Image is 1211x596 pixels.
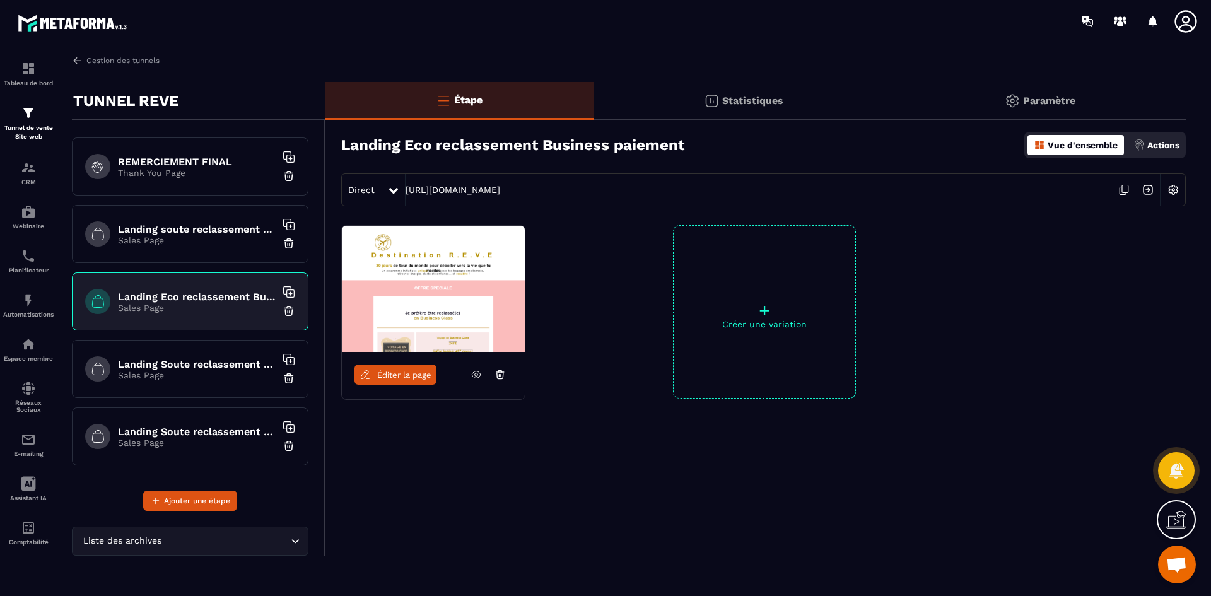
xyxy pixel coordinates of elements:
[21,105,36,120] img: formation
[3,223,54,230] p: Webinaire
[3,79,54,86] p: Tableau de bord
[283,170,295,182] img: trash
[377,370,431,380] span: Éditer la page
[72,55,160,66] a: Gestion des tunnels
[406,185,500,195] a: [URL][DOMAIN_NAME]
[3,355,54,362] p: Espace membre
[3,267,54,274] p: Planificateur
[342,226,525,352] img: image
[3,52,54,96] a: formationformationTableau de bord
[283,237,295,250] img: trash
[118,291,276,303] h6: Landing Eco reclassement Business paiement
[73,88,178,114] p: TUNNEL REVE
[3,539,54,546] p: Comptabilité
[118,370,276,380] p: Sales Page
[118,168,276,178] p: Thank You Page
[3,239,54,283] a: schedulerschedulerPlanificateur
[21,293,36,308] img: automations
[1133,139,1145,151] img: actions.d6e523a2.png
[3,327,54,371] a: automationsautomationsEspace membre
[118,358,276,370] h6: Landing Soute reclassement Eco paiement
[21,160,36,175] img: formation
[3,467,54,511] a: Assistant IA
[21,432,36,447] img: email
[164,534,288,548] input: Search for option
[283,305,295,317] img: trash
[21,248,36,264] img: scheduler
[722,95,783,107] p: Statistiques
[3,423,54,467] a: emailemailE-mailing
[3,450,54,457] p: E-mailing
[118,223,276,235] h6: Landing soute reclassement choix
[3,96,54,151] a: formationformationTunnel de vente Site web
[118,303,276,313] p: Sales Page
[348,185,375,195] span: Direct
[3,311,54,318] p: Automatisations
[1023,95,1075,107] p: Paramètre
[118,235,276,245] p: Sales Page
[1136,178,1160,202] img: arrow-next.bcc2205e.svg
[1005,93,1020,108] img: setting-gr.5f69749f.svg
[118,438,276,448] p: Sales Page
[72,527,308,556] div: Search for option
[674,319,855,329] p: Créer une variation
[341,136,684,154] h3: Landing Eco reclassement Business paiement
[3,283,54,327] a: automationsautomationsAutomatisations
[164,494,230,507] span: Ajouter une étape
[118,426,276,438] h6: Landing Soute reclassement Business paiement
[1161,178,1185,202] img: setting-w.858f3a88.svg
[3,151,54,195] a: formationformationCRM
[3,124,54,141] p: Tunnel de vente Site web
[3,494,54,501] p: Assistant IA
[674,301,855,319] p: +
[80,534,164,548] span: Liste des archives
[3,195,54,239] a: automationsautomationsWebinaire
[354,365,436,385] a: Éditer la page
[18,11,131,35] img: logo
[21,61,36,76] img: formation
[21,204,36,219] img: automations
[1048,140,1118,150] p: Vue d'ensemble
[1147,140,1179,150] p: Actions
[3,511,54,555] a: accountantaccountantComptabilité
[21,381,36,396] img: social-network
[1034,139,1045,151] img: dashboard-orange.40269519.svg
[454,94,483,106] p: Étape
[143,491,237,511] button: Ajouter une étape
[1158,546,1196,583] div: Ouvrir le chat
[436,93,451,108] img: bars-o.4a397970.svg
[118,156,276,168] h6: REMERCIEMENT FINAL
[3,178,54,185] p: CRM
[283,440,295,452] img: trash
[283,372,295,385] img: trash
[3,371,54,423] a: social-networksocial-networkRéseaux Sociaux
[3,399,54,413] p: Réseaux Sociaux
[704,93,719,108] img: stats.20deebd0.svg
[21,520,36,535] img: accountant
[72,55,83,66] img: arrow
[21,337,36,352] img: automations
